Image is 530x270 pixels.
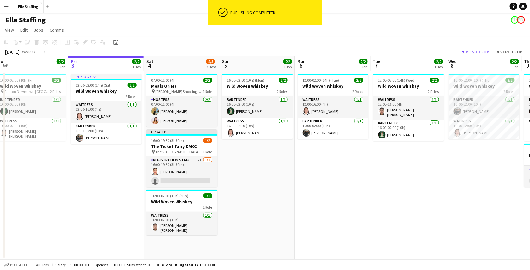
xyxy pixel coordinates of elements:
[373,120,444,141] app-card-role: Bartender1/116:00-02:00 (10h)[PERSON_NAME]
[146,190,217,235] app-job-card: 16:00-02:00 (10h) (Sun)1/1Wild Woven Whiskey1 RoleWaitress1/116:00-02:00 (10h)[PERSON_NAME] [PERS...
[298,96,368,118] app-card-role: Waitress1/112:00-16:00 (4h)[PERSON_NAME]
[372,62,380,69] span: 7
[21,49,37,54] span: Week 40
[511,16,519,24] app-user-avatar: Gaelle Vanmullem
[0,78,35,83] span: 16:00-02:00 (10h) (Fri)
[132,59,141,64] span: 2/2
[506,78,515,83] span: 2/2
[34,27,43,33] span: Jobs
[504,89,515,94] span: 2 Roles
[493,48,525,56] button: Revert 1 job
[298,118,368,139] app-card-role: Bartender1/116:00-02:00 (10h)[PERSON_NAME]
[146,74,217,127] app-job-card: 07:00-11:00 (4h)2/2Meals On Me [PERSON_NAME] Shooting Club1 RoleHostess2/207:00-11:00 (4h)[PERSON...
[71,123,142,144] app-card-role: Bartender1/116:00-02:00 (10h)[PERSON_NAME]
[203,150,212,154] span: 1 Role
[449,96,520,118] app-card-role: Bartender1/116:00-02:00 (10h)[PERSON_NAME]
[458,48,492,56] button: Publish 1 job
[298,74,368,139] app-job-card: 12:00-02:00 (14h) (Tue)2/2Wild Woven Whiskey2 RolesWaitress1/112:00-16:00 (4h)[PERSON_NAME]Barten...
[5,15,46,25] h1: Elle Staffing
[435,64,443,69] div: 1 Job
[71,74,142,79] div: In progress
[71,88,142,94] h3: Wild Woven Whiskey
[31,26,46,34] a: Jobs
[203,193,212,198] span: 1/1
[297,62,306,69] span: 6
[434,59,443,64] span: 2/2
[206,64,216,69] div: 3 Jobs
[279,78,288,83] span: 2/2
[35,262,50,267] span: All jobs
[203,78,212,83] span: 2/2
[510,64,519,69] div: 1 Job
[227,78,265,83] span: 16:00-02:00 (10h) (Mon)
[373,96,444,120] app-card-role: Waitress1/112:00-16:00 (4h)[PERSON_NAME] [PERSON_NAME]
[20,27,28,33] span: Edit
[277,89,288,94] span: 2 Roles
[5,27,14,33] span: View
[146,199,217,205] h3: Wild Woven Whiskey
[50,27,64,33] span: Comms
[39,49,45,54] div: +04
[146,144,217,149] h3: The Ticket Fairy DMCC
[3,26,16,34] a: View
[298,58,306,64] span: Mon
[52,78,61,83] span: 2/2
[18,26,30,34] a: Edit
[222,83,293,89] h3: Wild Woven Whiskey
[76,83,112,88] span: 12:00-02:00 (14h) (Sat)
[449,118,520,139] app-card-role: Waitress1/116:00-02:00 (10h)[PERSON_NAME]
[428,89,439,94] span: 2 Roles
[222,96,293,118] app-card-role: Bartender1/116:00-02:00 (10h)[PERSON_NAME]
[128,83,137,88] span: 2/2
[373,83,444,89] h3: Wild Woven Whiskey
[454,78,491,83] span: 16:00-02:00 (10h) (Thu)
[222,74,293,139] app-job-card: 16:00-02:00 (10h) (Mon)2/2Wild Woven Whiskey2 RolesBartender1/116:00-02:00 (10h)[PERSON_NAME]Wait...
[378,78,416,83] span: 12:00-02:00 (14h) (Wed)
[50,89,61,94] span: 2 Roles
[146,129,217,134] div: Updated
[151,138,184,143] span: 16:00-19:30 (3h30m)
[57,64,65,69] div: 1 Job
[57,59,65,64] span: 2/2
[151,193,188,198] span: 16:00-02:00 (10h) (Sun)
[71,58,77,64] span: Fri
[70,62,77,69] span: 3
[206,59,215,64] span: 4/5
[156,150,203,154] span: The S [GEOGRAPHIC_DATA] [GEOGRAPHIC_DATA]
[510,59,519,64] span: 2/2
[373,58,380,64] span: Tue
[203,138,212,143] span: 1/2
[517,16,525,24] app-user-avatar: Gaelle Vanmullem
[146,129,217,187] div: Updated16:00-19:30 (3h30m)1/2The Ticket Fairy DMCC The S [GEOGRAPHIC_DATA] [GEOGRAPHIC_DATA]1 Rol...
[71,74,142,144] app-job-card: In progress12:00-02:00 (14h) (Sat)2/2Wild Woven Whiskey2 RolesWaitress1/112:00-16:00 (4h)[PERSON_...
[283,59,292,64] span: 2/2
[221,62,230,69] span: 5
[71,101,142,123] app-card-role: Waitress1/112:00-16:00 (4h)[PERSON_NAME]
[449,83,520,89] h3: Wild Woven Whiskey
[359,64,367,69] div: 1 Job
[5,49,20,55] div: [DATE]
[449,74,520,139] app-job-card: 16:00-02:00 (10h) (Thu)2/2Wild Woven Whiskey2 RolesBartender1/116:00-02:00 (10h)[PERSON_NAME]Wait...
[151,78,177,83] span: 07:00-11:00 (4h)
[373,74,444,141] app-job-card: 12:00-02:00 (14h) (Wed)2/2Wild Woven Whiskey2 RolesWaitress1/112:00-16:00 (4h)[PERSON_NAME] [PERS...
[146,83,217,89] h3: Meals On Me
[448,62,457,69] span: 8
[449,58,457,64] span: Wed
[47,26,66,34] a: Comms
[156,89,203,94] span: [PERSON_NAME] Shooting Club
[298,83,368,89] h3: Wild Woven Whiskey
[126,94,137,99] span: 2 Roles
[359,59,368,64] span: 2/2
[430,78,439,83] span: 2/2
[222,118,293,139] app-card-role: Waitress1/116:00-02:00 (10h)[PERSON_NAME]
[146,212,217,235] app-card-role: Waitress1/116:00-02:00 (10h)[PERSON_NAME] [PERSON_NAME]
[13,0,44,13] button: Elle Staffing
[132,64,141,69] div: 1 Job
